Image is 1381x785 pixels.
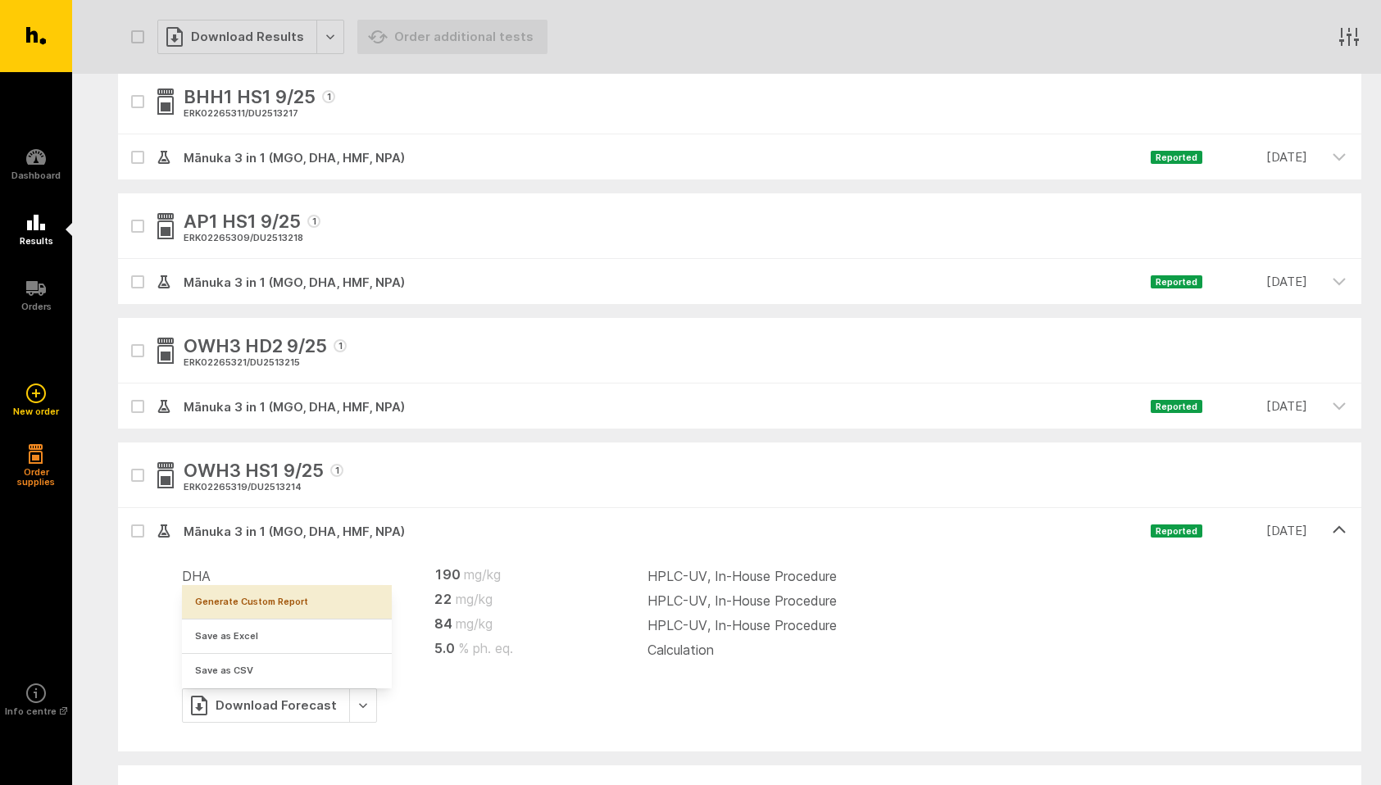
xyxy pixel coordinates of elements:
td: Calculation [647,638,1347,662]
span: 1 [330,464,343,477]
span: Reported [1151,400,1202,413]
button: Download Results [157,20,344,54]
div: ERK02265311 / DU2513217 [184,107,335,121]
button: Download Forecast [182,688,377,723]
span: 1 [322,90,335,103]
td: 190 [415,564,647,588]
h5: Results [20,236,53,246]
div: ERK02265309 / DU2513218 [184,231,320,246]
button: Select all [131,30,144,43]
span: Reported [1151,524,1202,538]
time: [DATE] [1202,521,1307,541]
span: BHH1 HS1 9/25 [184,84,316,113]
td: HPLC-UV, In-House Procedure [647,613,1347,638]
abbr: % ph. eq. [458,640,513,656]
div: ERK02265319 / DU2513214 [184,480,343,495]
div: ERK02265321 / DU2513215 [184,356,347,370]
span: Mānuka 3 in 1 (MGO, DHA, HMF, NPA) [170,148,1151,168]
h5: Info centre [5,706,67,716]
h5: Orders [21,302,52,311]
td: HPLC-UV, In-House Procedure [647,588,1347,613]
time: [DATE] [1202,397,1307,416]
h5: Order supplies [11,467,61,487]
span: OWH3 HS1 9/25 [184,457,324,487]
span: Mānuka 3 in 1 (MGO, DHA, HMF, NPA) [170,522,1151,542]
span: 1 [307,215,320,228]
td: HPLC-UV, In-House Procedure [647,564,1347,588]
a: Generate Custom Report [182,585,392,619]
a: Save as CSV [182,654,392,688]
abbr: mg/kg [456,591,493,607]
span: DHA [182,568,211,584]
a: Save as Excel [182,619,392,653]
h5: Dashboard [11,170,61,180]
span: Mānuka 3 in 1 (MGO, DHA, HMF, NPA) [170,397,1151,417]
span: 1 [334,339,347,352]
span: AP1 HS1 9/25 [184,208,301,238]
h5: New order [13,406,59,416]
span: OWH3 HD2 9/25 [184,333,327,362]
span: Reported [1151,151,1202,164]
abbr: mg/kg [464,566,501,583]
td: 5.0 [415,638,647,662]
abbr: mg/kg [456,615,493,632]
time: [DATE] [1202,147,1307,167]
span: Mānuka 3 in 1 (MGO, DHA, HMF, NPA) [170,273,1151,293]
td: 22 [415,588,647,613]
time: [DATE] [1202,272,1307,292]
span: Reported [1151,275,1202,288]
td: 84 [415,613,647,638]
